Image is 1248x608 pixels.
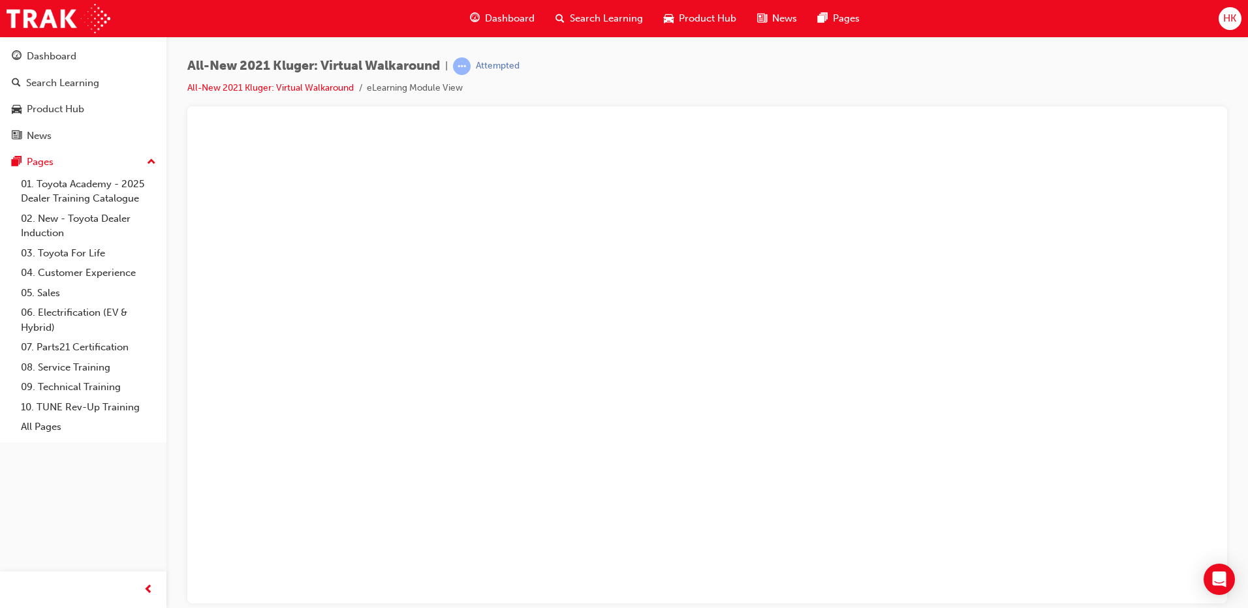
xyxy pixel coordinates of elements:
span: car-icon [664,10,674,27]
a: All Pages [16,417,161,437]
span: car-icon [12,104,22,115]
div: Search Learning [26,76,99,91]
span: Product Hub [679,11,736,26]
span: Dashboard [485,11,535,26]
a: 08. Service Training [16,357,161,378]
span: guage-icon [12,51,22,63]
a: Search Learning [5,71,161,95]
div: Pages [27,155,54,170]
a: 10. TUNE Rev-Up Training [16,397,161,418]
img: Trak [7,4,110,33]
button: Pages [5,150,161,174]
span: HK [1223,11,1236,26]
a: 02. New - Toyota Dealer Induction [16,209,161,243]
span: | [445,59,448,74]
span: pages-icon [12,157,22,168]
a: Product Hub [5,97,161,121]
span: news-icon [12,130,22,142]
div: Open Intercom Messenger [1204,564,1235,595]
span: News [772,11,797,26]
span: guage-icon [470,10,480,27]
a: All-New 2021 Kluger: Virtual Walkaround [187,82,354,93]
div: Attempted [476,60,520,72]
span: Search Learning [570,11,643,26]
a: 07. Parts21 Certification [16,337,161,357]
a: Dashboard [5,44,161,68]
a: car-iconProduct Hub [653,5,747,32]
a: 03. Toyota For Life [16,243,161,264]
a: pages-iconPages [807,5,870,32]
span: search-icon [555,10,565,27]
div: Product Hub [27,102,84,117]
a: guage-iconDashboard [460,5,545,32]
a: 04. Customer Experience [16,263,161,283]
div: Dashboard [27,49,76,64]
button: DashboardSearch LearningProduct HubNews [5,42,161,150]
span: prev-icon [144,582,153,598]
span: search-icon [12,78,21,89]
span: learningRecordVerb_ATTEMPT-icon [453,57,471,75]
li: eLearning Module View [367,81,463,96]
span: news-icon [757,10,767,27]
button: HK [1219,7,1241,30]
span: All-New 2021 Kluger: Virtual Walkaround [187,59,440,74]
span: up-icon [147,154,156,171]
span: Pages [833,11,860,26]
span: pages-icon [818,10,828,27]
a: 01. Toyota Academy - 2025 Dealer Training Catalogue [16,174,161,209]
div: News [27,129,52,144]
a: search-iconSearch Learning [545,5,653,32]
a: news-iconNews [747,5,807,32]
a: 09. Technical Training [16,377,161,397]
a: 05. Sales [16,283,161,303]
a: 06. Electrification (EV & Hybrid) [16,303,161,337]
a: News [5,124,161,148]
